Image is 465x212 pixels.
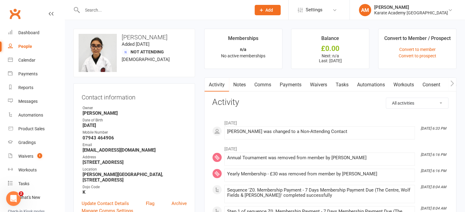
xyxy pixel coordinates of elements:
a: Workouts [389,78,418,92]
li: [DATE] [212,117,448,126]
div: Messages [18,99,38,104]
a: Activity [205,78,229,92]
div: [PERSON_NAME] was changed to a Non-Attending Contact [227,129,412,134]
a: Gradings [8,136,65,149]
div: Location [83,167,187,172]
a: Automations [8,108,65,122]
div: Owner [83,105,187,111]
div: Yearly Membership - £30 was removed from member by [PERSON_NAME] [227,171,412,177]
a: Waivers [306,78,331,92]
div: Sequence 'Z0. Membership Payment - 7 Days Membership Payment Due (The Centre, Wolf Fields & [PERS... [227,188,412,198]
a: Consent [418,78,445,92]
div: Dojo Code [83,184,187,190]
span: Not Attending [131,49,164,54]
i: [DATE] 8:04 AM [421,185,446,189]
a: Comms [250,78,275,92]
a: What's New [8,191,65,204]
strong: [EMAIL_ADDRESS][DOMAIN_NAME] [83,147,187,153]
a: Messages [8,95,65,108]
a: Notes [229,78,250,92]
a: Automations [353,78,389,92]
div: Calendar [18,58,35,63]
a: Convert to prospect [399,53,436,58]
div: Reports [18,85,33,90]
i: [DATE] 6:16 PM [421,153,446,157]
time: Added [DATE] [122,41,149,47]
strong: [PERSON_NAME] [83,110,187,116]
span: 2 [19,191,24,196]
a: Waivers 1 [8,149,65,163]
div: Gradings [18,140,36,145]
div: Email [83,142,187,148]
i: [DATE] 6:16 PM [421,169,446,173]
span: Settings [306,3,323,17]
li: [DATE] [212,142,448,152]
div: Product Sales [18,126,45,131]
a: Product Sales [8,122,65,136]
a: Reports [8,81,65,95]
a: Clubworx [7,6,23,21]
strong: [PERSON_NAME][GEOGRAPHIC_DATA], [STREET_ADDRESS] [83,172,187,183]
strong: [STREET_ADDRESS] [83,160,187,165]
h3: [PERSON_NAME] [79,34,190,41]
div: Tasks [18,181,29,186]
div: Balance [321,34,339,45]
div: Dashboard [18,30,39,35]
div: AM [359,4,371,16]
span: Add [265,8,273,13]
strong: K [83,189,187,195]
i: [DATE] 6:33 PM [421,126,446,131]
h3: Contact information [82,92,187,101]
a: Payments [275,78,306,92]
input: Search... [80,6,247,14]
button: Add [255,5,281,15]
h3: Activity [212,98,448,107]
strong: [DATE] [83,123,187,128]
span: No active memberships [221,53,265,58]
div: Mobile Number [83,130,187,135]
a: Calendar [8,53,65,67]
div: Annual Tournament was removed from member by [PERSON_NAME] [227,155,412,160]
a: Update Contact Details [82,200,129,207]
div: Date of Birth [83,117,187,123]
div: Waivers [18,154,33,159]
strong: 07943 464906 [83,135,187,141]
div: [PERSON_NAME] [374,5,448,10]
a: People [8,40,65,53]
div: Memberships [228,34,258,45]
div: What's New [18,195,40,200]
a: Convert to member [399,47,436,52]
img: image1643656171.png [79,34,117,72]
p: Next: n/a Last: [DATE] [297,53,364,63]
a: Payments [8,67,65,81]
strong: n/a [240,47,246,52]
div: Karate Academy [GEOGRAPHIC_DATA] [374,10,448,16]
a: Tasks [8,177,65,191]
div: People [18,44,32,49]
div: Automations [18,113,43,117]
a: Tasks [331,78,353,92]
a: Archive [172,200,187,207]
iframe: Intercom live chat [6,191,21,206]
div: Workouts [18,167,37,172]
a: Flag [146,200,154,207]
div: Convert to Member / Prospect [384,34,451,45]
div: Payments [18,71,38,76]
i: [DATE] 8:04 AM [421,206,446,210]
a: Dashboard [8,26,65,40]
div: Address [83,154,187,160]
a: Workouts [8,163,65,177]
span: 1 [37,153,42,158]
div: £0.00 [297,45,364,52]
span: [DEMOGRAPHIC_DATA] [122,57,170,62]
